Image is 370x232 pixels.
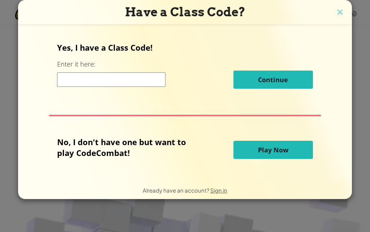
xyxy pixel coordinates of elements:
span: Play Now [258,145,288,154]
span: Have a Class Code? [125,5,245,19]
button: Play Now [233,141,313,159]
p: No, I don't have one but want to play CodeCombat! [57,136,197,158]
span: Already have an account? [143,187,210,194]
label: Enter it here: [57,60,95,69]
button: Continue [233,71,313,89]
p: Yes, I have a Class Code! [57,42,313,53]
img: close icon [335,7,345,18]
span: Continue [258,75,288,84]
a: Sign in [210,187,227,194]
